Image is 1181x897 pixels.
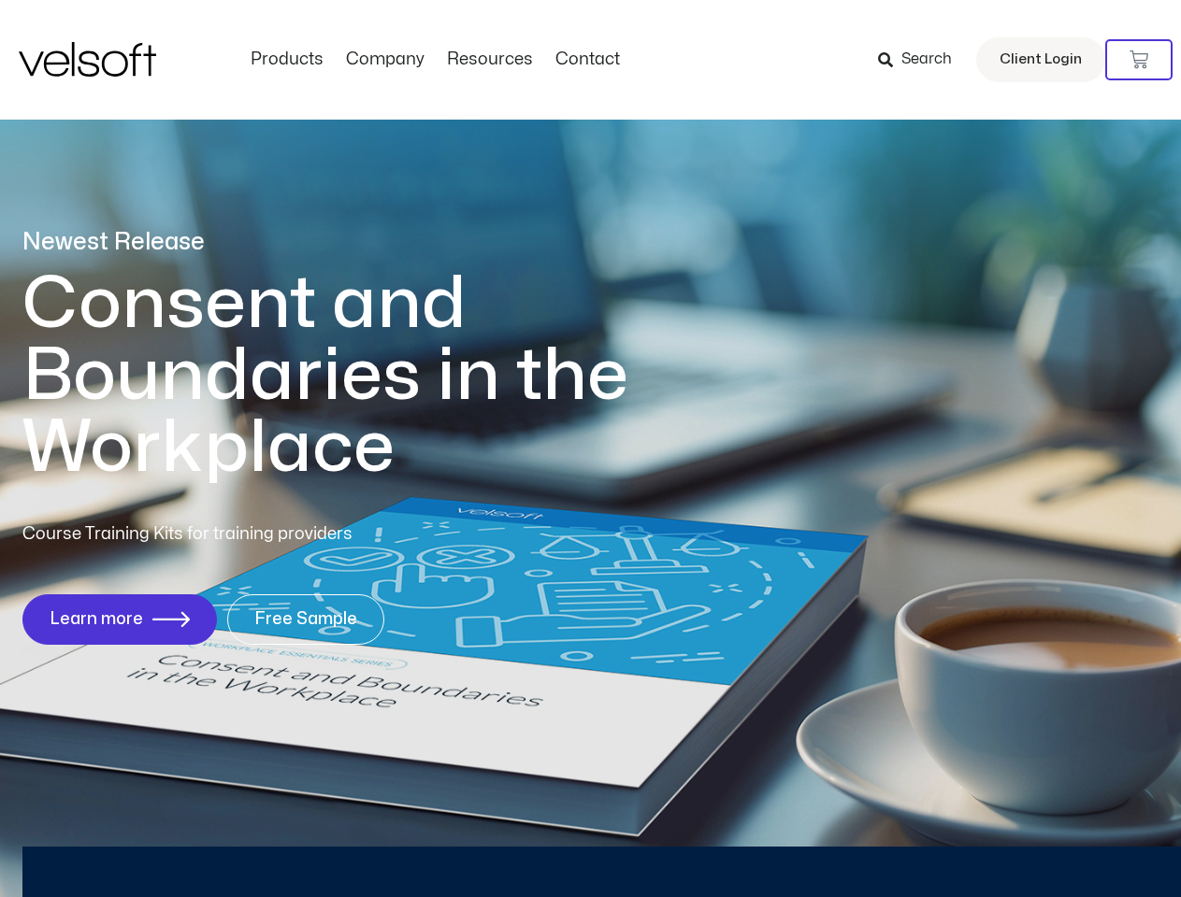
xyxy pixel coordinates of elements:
[878,44,965,76] a: Search
[227,594,384,645] a: Free Sample
[544,50,631,70] a: ContactMenu Toggle
[19,42,156,77] img: Velsoft Training Materials
[254,610,357,629] span: Free Sample
[50,610,143,629] span: Learn more
[239,50,335,70] a: ProductsMenu Toggle
[22,521,488,548] p: Course Training Kits for training providers
[436,50,544,70] a: ResourcesMenu Toggle
[239,50,631,70] nav: Menu
[901,48,952,72] span: Search
[22,268,705,484] h1: Consent and Boundaries in the Workplace
[335,50,436,70] a: CompanyMenu Toggle
[976,37,1105,82] a: Client Login
[22,594,217,645] a: Learn more
[1000,48,1082,72] span: Client Login
[22,226,705,259] p: Newest Release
